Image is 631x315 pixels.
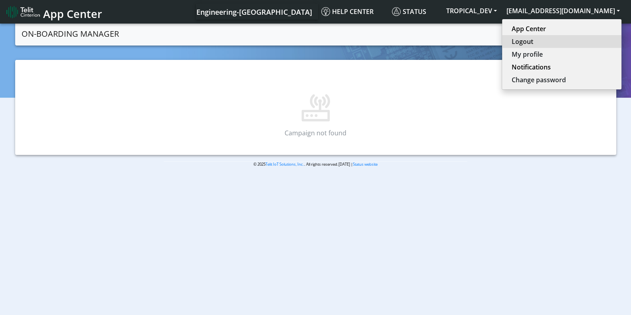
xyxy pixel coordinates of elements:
span: Engineering-[GEOGRAPHIC_DATA] [196,7,312,17]
img: knowledge.svg [321,7,330,16]
a: Status [389,4,441,20]
img: status.svg [392,7,401,16]
p: © 2025 . All rights reserved.[DATE] | [164,161,467,167]
span: Help center [321,7,374,16]
button: TROPICAL_DEV [441,4,502,18]
a: Telit IoT Solutions, Inc. [265,162,304,167]
a: App Center [512,24,612,34]
a: On-Boarding Manager [22,26,119,42]
span: Status [392,7,426,16]
button: Notifications [502,61,621,73]
a: Your current platform instance [196,4,312,20]
a: Status website [353,162,378,167]
span: App Center [43,6,102,21]
button: [EMAIL_ADDRESS][DOMAIN_NAME] [502,4,625,18]
button: Change password [502,73,621,86]
button: My profile [502,48,621,61]
a: Help center [318,4,389,20]
button: Logout [502,35,621,48]
a: App Center [6,3,101,20]
img: logo-telit-cinterion-gw-new.png [6,6,40,18]
button: App Center [502,22,621,35]
a: Notifications [512,62,612,72]
img: Campaign not found [290,71,341,122]
p: Campaign not found [26,128,605,138]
